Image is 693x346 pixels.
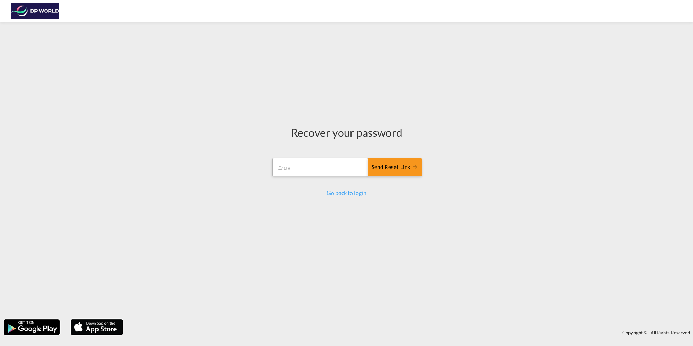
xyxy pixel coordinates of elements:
[372,163,418,172] div: Send reset link
[272,158,368,176] input: Email
[368,158,422,176] button: SEND RESET LINK
[271,125,422,140] div: Recover your password
[412,164,418,170] md-icon: icon-arrow-right
[11,3,60,19] img: c08ca190194411f088ed0f3ba295208c.png
[126,326,693,339] div: Copyright © . All Rights Reserved
[3,318,61,336] img: google.png
[327,189,366,196] a: Go back to login
[70,318,124,336] img: apple.png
